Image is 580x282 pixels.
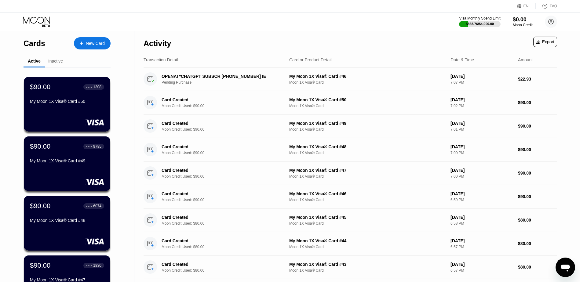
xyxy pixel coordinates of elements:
div: 7:01 PM [451,127,513,132]
div: Moon Credit Used: $80.00 [162,268,288,273]
div: Moon Credit Used: $90.00 [162,127,288,132]
div: Card Created [162,97,279,102]
div: $90.00 [30,202,50,210]
div: Moon Credit Used: $90.00 [162,174,288,179]
div: Moon Credit Used: $80.00 [162,245,288,249]
div: Export [536,39,554,44]
div: $90.00 [518,124,557,128]
div: ● ● ● ● [86,86,92,88]
div: [DATE] [451,121,513,126]
div: Moon 1X Visa® Card [289,174,446,179]
div: ● ● ● ● [86,146,92,147]
div: [DATE] [451,215,513,220]
div: My Moon 1X Visa® Card #50 [289,97,446,102]
div: $90.00 [518,194,557,199]
div: [DATE] [451,191,513,196]
div: Card Created [162,262,279,267]
div: My Moon 1X Visa® Card #50 [30,99,104,104]
div: Moon 1X Visa® Card [289,151,446,155]
div: Visa Monthly Spend Limit$868.76/$4,000.00 [459,16,500,27]
div: Card CreatedMoon Credit Used: $80.00My Moon 1X Visa® Card #44Moon 1X Visa® Card[DATE]6:57 PM$80.00 [144,232,557,255]
div: Card CreatedMoon Credit Used: $90.00My Moon 1X Visa® Card #48Moon 1X Visa® Card[DATE]7:00 PM$90.00 [144,138,557,161]
div: My Moon 1X Visa® Card #45 [289,215,446,220]
div: 7:07 PM [451,80,513,85]
div: [DATE] [451,262,513,267]
div: My Moon 1X Visa® Card #48 [30,218,104,223]
div: New Card [74,37,111,49]
div: 1308 [93,85,101,89]
div: $90.00 [30,143,50,150]
div: Card CreatedMoon Credit Used: $80.00My Moon 1X Visa® Card #45Moon 1X Visa® Card[DATE]6:58 PM$80.00 [144,208,557,232]
div: $80.00 [518,241,557,246]
div: OPENAI *CHATGPT SUBSCR [PHONE_NUMBER] IE [162,74,279,79]
div: $90.00● ● ● ●1308My Moon 1X Visa® Card #50 [24,77,110,132]
div: Card CreatedMoon Credit Used: $90.00My Moon 1X Visa® Card #49Moon 1X Visa® Card[DATE]7:01 PM$90.00 [144,114,557,138]
div: $90.00● ● ● ●6074My Moon 1X Visa® Card #48 [24,196,110,251]
div: $90.00● ● ● ●9785My Moon 1X Visa® Card #49 [24,136,110,191]
div: My Moon 1X Visa® Card #49 [289,121,446,126]
div: ● ● ● ● [86,265,92,266]
div: EN [517,3,536,9]
div: 6:59 PM [451,198,513,202]
div: Card CreatedMoon Credit Used: $80.00My Moon 1X Visa® Card #43Moon 1X Visa® Card[DATE]6:57 PM$80.00 [144,255,557,279]
div: My Moon 1X Visa® Card #48 [289,144,446,149]
div: ● ● ● ● [86,205,92,207]
div: My Moon 1X Visa® Card #46 [289,191,446,196]
div: Amount [518,57,533,62]
div: $90.00 [30,262,50,269]
div: [DATE] [451,168,513,173]
div: Card or Product Detail [289,57,332,62]
div: My Moon 1X Visa® Card #43 [289,262,446,267]
div: Card Created [162,191,279,196]
div: $90.00 [518,171,557,175]
div: Card CreatedMoon Credit Used: $90.00My Moon 1X Visa® Card #50Moon 1X Visa® Card[DATE]7:02 PM$90.00 [144,91,557,114]
div: Card Created [162,144,279,149]
div: 9785 [93,144,101,149]
div: [DATE] [451,238,513,243]
div: [DATE] [451,144,513,149]
div: My Moon 1X Visa® Card #49 [30,158,104,163]
div: 6:57 PM [451,268,513,273]
div: My Moon 1X Visa® Card #47 [289,168,446,173]
div: 7:02 PM [451,104,513,108]
div: Card CreatedMoon Credit Used: $90.00My Moon 1X Visa® Card #47Moon 1X Visa® Card[DATE]7:00 PM$90.00 [144,161,557,185]
div: My Moon 1X Visa® Card #44 [289,238,446,243]
div: Moon 1X Visa® Card [289,221,446,226]
div: Moon Credit Used: $90.00 [162,198,288,202]
div: Active [28,59,41,63]
div: Moon Credit Used: $90.00 [162,151,288,155]
div: Cards [24,39,45,48]
div: Inactive [48,59,63,63]
div: Moon 1X Visa® Card [289,198,446,202]
div: Card Created [162,168,279,173]
div: Date & Time [451,57,474,62]
div: Card Created [162,238,279,243]
div: Activity [144,39,171,48]
div: $0.00 [513,16,533,23]
div: OPENAI *CHATGPT SUBSCR [PHONE_NUMBER] IEPending PurchaseMy Moon 1X Visa® Card #46Moon 1X Visa® Ca... [144,67,557,91]
div: Moon 1X Visa® Card [289,245,446,249]
div: Visa Monthly Spend Limit [459,16,500,20]
div: Moon Credit [513,23,533,27]
div: New Card [86,41,105,46]
div: Transaction Detail [144,57,178,62]
div: 7:00 PM [451,151,513,155]
div: 6:58 PM [451,221,513,226]
div: Card Created [162,121,279,126]
div: $80.00 [518,218,557,222]
div: 6074 [93,204,101,208]
div: FAQ [550,4,557,8]
div: Export [533,37,557,47]
div: Moon Credit Used: $90.00 [162,104,288,108]
div: My Moon 1X Visa® Card #46 [289,74,446,79]
div: Moon 1X Visa® Card [289,127,446,132]
div: Card CreatedMoon Credit Used: $90.00My Moon 1X Visa® Card #46Moon 1X Visa® Card[DATE]6:59 PM$90.00 [144,185,557,208]
div: $80.00 [518,265,557,269]
div: Moon 1X Visa® Card [289,104,446,108]
div: $0.00Moon Credit [513,16,533,27]
div: Moon 1X Visa® Card [289,268,446,273]
div: FAQ [536,3,557,9]
div: Moon 1X Visa® Card [289,80,446,85]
